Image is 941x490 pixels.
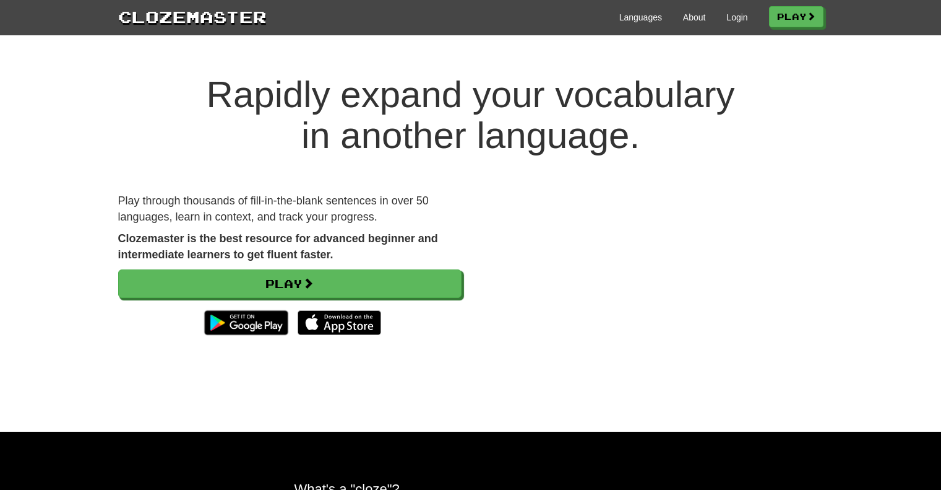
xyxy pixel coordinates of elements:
[118,269,462,298] a: Play
[198,304,294,341] img: Get it on Google Play
[298,310,381,335] img: Download_on_the_App_Store_Badge_US-UK_135x40-25178aeef6eb6b83b96f5f2d004eda3bffbb37122de64afbaef7...
[683,11,706,24] a: About
[118,5,267,28] a: Clozemaster
[118,193,462,225] p: Play through thousands of fill-in-the-blank sentences in over 50 languages, learn in context, and...
[769,6,823,27] a: Play
[726,11,747,24] a: Login
[118,232,438,261] strong: Clozemaster is the best resource for advanced beginner and intermediate learners to get fluent fa...
[619,11,662,24] a: Languages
